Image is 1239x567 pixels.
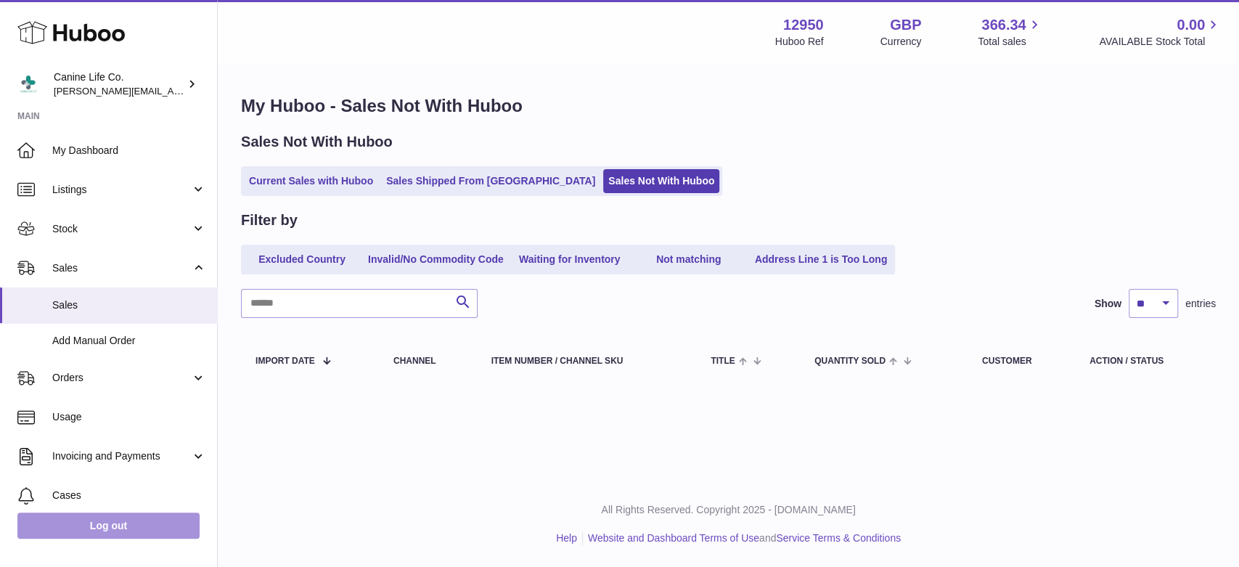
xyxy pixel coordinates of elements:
a: Sales Shipped From [GEOGRAPHIC_DATA] [381,169,600,193]
span: My Dashboard [52,144,206,158]
span: Quantity Sold [814,356,886,366]
div: Action / Status [1089,356,1201,366]
a: 366.34 Total sales [978,15,1042,49]
div: Channel [393,356,462,366]
a: Service Terms & Conditions [776,532,901,544]
span: Total sales [978,35,1042,49]
h2: Sales Not With Huboo [241,132,393,152]
strong: 12950 [783,15,824,35]
a: Address Line 1 is Too Long [750,248,893,272]
div: Customer [982,356,1060,366]
label: Show [1095,297,1121,311]
li: and [583,531,901,545]
a: Not matching [631,248,747,272]
a: Sales Not With Huboo [603,169,719,193]
span: Add Manual Order [52,334,206,348]
span: Invoicing and Payments [52,449,191,463]
span: 0.00 [1177,15,1205,35]
p: All Rights Reserved. Copyright 2025 - [DOMAIN_NAME] [229,503,1227,517]
h1: My Huboo - Sales Not With Huboo [241,94,1216,118]
div: Currency [880,35,922,49]
a: Waiting for Inventory [512,248,628,272]
div: Huboo Ref [775,35,824,49]
span: Title [711,356,735,366]
a: Excluded Country [244,248,360,272]
a: Website and Dashboard Terms of Use [588,532,759,544]
div: Canine Life Co. [54,70,184,98]
div: Item Number / Channel SKU [491,356,682,366]
span: Import date [255,356,315,366]
span: entries [1185,297,1216,311]
span: Sales [52,261,191,275]
img: kevin@clsgltd.co.uk [17,73,39,95]
span: Usage [52,410,206,424]
a: Current Sales with Huboo [244,169,378,193]
a: Log out [17,513,200,539]
strong: GBP [890,15,921,35]
span: 366.34 [981,15,1026,35]
span: Sales [52,298,206,312]
a: 0.00 AVAILABLE Stock Total [1099,15,1222,49]
span: [PERSON_NAME][EMAIL_ADDRESS][DOMAIN_NAME] [54,85,291,97]
span: Stock [52,222,191,236]
span: Cases [52,489,206,502]
span: Orders [52,371,191,385]
a: Help [556,532,577,544]
h2: Filter by [241,211,298,230]
span: AVAILABLE Stock Total [1099,35,1222,49]
a: Invalid/No Commodity Code [363,248,509,272]
span: Listings [52,183,191,197]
